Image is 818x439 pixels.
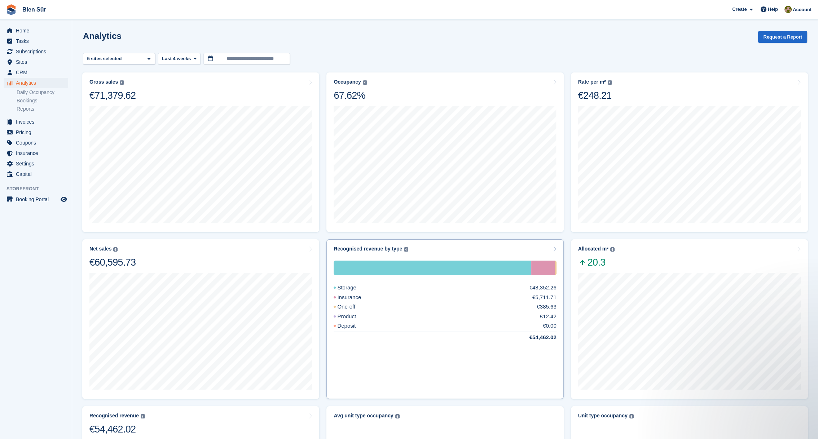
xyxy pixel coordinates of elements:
[16,26,59,36] span: Home
[537,303,556,311] div: €385.63
[86,55,124,62] div: 5 sites selected
[4,148,68,158] a: menu
[732,6,747,13] span: Create
[158,53,201,65] button: Last 4 weeks
[89,256,136,269] div: €60,595.73
[162,55,191,62] span: Last 4 weeks
[334,293,378,302] div: Insurance
[793,6,812,13] span: Account
[4,127,68,137] a: menu
[578,89,612,102] div: €248.21
[629,414,634,418] img: icon-info-grey-7440780725fd019a000dd9b08b2336e03edf1995a4989e88bcd33f0948082b44.svg
[540,312,557,321] div: €12.42
[60,195,68,204] a: Preview store
[16,78,59,88] span: Analytics
[89,423,145,435] div: €54,462.02
[16,138,59,148] span: Coupons
[89,246,111,252] div: Net sales
[578,256,615,269] span: 20.3
[89,79,118,85] div: Gross sales
[334,79,361,85] div: Occupancy
[16,127,59,137] span: Pricing
[4,138,68,148] a: menu
[363,80,367,85] img: icon-info-grey-7440780725fd019a000dd9b08b2336e03edf1995a4989e88bcd33f0948082b44.svg
[578,413,628,419] div: Unit type occupancy
[578,246,608,252] div: Allocated m²
[16,169,59,179] span: Capital
[4,57,68,67] a: menu
[4,46,68,57] a: menu
[83,31,122,41] h2: Analytics
[4,36,68,46] a: menu
[16,194,59,204] span: Booking Portal
[141,414,145,418] img: icon-info-grey-7440780725fd019a000dd9b08b2336e03edf1995a4989e88bcd33f0948082b44.svg
[555,261,556,275] div: One-off
[16,159,59,169] span: Settings
[531,261,555,275] div: Insurance
[16,117,59,127] span: Invoices
[334,413,393,419] div: Avg unit type occupancy
[532,293,557,302] div: €5,711.71
[4,117,68,127] a: menu
[610,247,615,252] img: icon-info-grey-7440780725fd019a000dd9b08b2336e03edf1995a4989e88bcd33f0948082b44.svg
[404,247,408,252] img: icon-info-grey-7440780725fd019a000dd9b08b2336e03edf1995a4989e88bcd33f0948082b44.svg
[4,67,68,77] a: menu
[529,284,557,292] div: €48,352.26
[768,6,778,13] span: Help
[578,79,606,85] div: Rate per m²
[334,322,373,330] div: Deposit
[608,80,612,85] img: icon-info-grey-7440780725fd019a000dd9b08b2336e03edf1995a4989e88bcd33f0948082b44.svg
[16,148,59,158] span: Insurance
[395,414,400,418] img: icon-info-grey-7440780725fd019a000dd9b08b2336e03edf1995a4989e88bcd33f0948082b44.svg
[6,185,72,192] span: Storefront
[4,26,68,36] a: menu
[16,46,59,57] span: Subscriptions
[113,247,118,252] img: icon-info-grey-7440780725fd019a000dd9b08b2336e03edf1995a4989e88bcd33f0948082b44.svg
[17,97,68,104] a: Bookings
[4,78,68,88] a: menu
[120,80,124,85] img: icon-info-grey-7440780725fd019a000dd9b08b2336e03edf1995a4989e88bcd33f0948082b44.svg
[4,169,68,179] a: menu
[4,194,68,204] a: menu
[16,57,59,67] span: Sites
[334,303,373,311] div: One-off
[334,312,373,321] div: Product
[334,261,531,275] div: Storage
[17,89,68,96] a: Daily Occupancy
[17,106,68,112] a: Reports
[758,31,807,43] button: Request a Report
[334,89,367,102] div: 67.62%
[543,322,557,330] div: €0.00
[512,333,557,342] div: €54,462.02
[16,67,59,77] span: CRM
[334,284,374,292] div: Storage
[19,4,49,15] a: Bien Sûr
[16,36,59,46] span: Tasks
[784,6,792,13] img: Matthieu Burnand
[334,246,402,252] div: Recognised revenue by type
[6,4,17,15] img: stora-icon-8386f47178a22dfd0bd8f6a31ec36ba5ce8667c1dd55bd0f319d3a0aa187defe.svg
[89,89,136,102] div: €71,379.62
[89,413,139,419] div: Recognised revenue
[4,159,68,169] a: menu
